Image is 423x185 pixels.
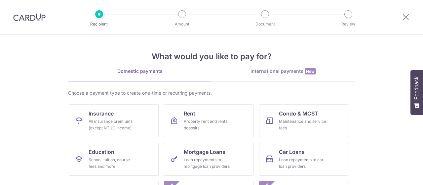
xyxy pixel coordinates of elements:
[89,118,136,131] div: All insurance premiums (except NTUC Income)
[164,143,254,176] a: Mortgage LoansLoan repayments to mortgage loan providers
[164,104,254,137] a: RentProperty rent and rental deposits
[211,68,355,75] div: International payments
[259,104,349,137] a: Condo & MCSTMaintenance and service fees
[158,21,207,27] p: Amount
[69,143,159,176] a: EducationSchool, tuition, course fees and more
[305,68,316,74] span: New
[324,21,373,27] p: Review
[75,21,124,27] p: Recipient
[241,21,289,27] p: Document
[410,70,423,115] button: Feedback - Show survey
[184,118,231,131] div: Property rent and rental deposits
[68,68,211,74] div: Domestic payments
[68,90,355,96] div: Choose a payment type to create one-time or recurring payments.
[89,110,114,117] span: Insurance
[279,118,327,131] div: Maintenance and service fees
[414,76,420,100] span: Feedback
[279,148,305,156] span: Car Loans
[13,13,46,21] img: CardUp
[68,51,355,63] h4: What would you like to pay for?
[89,148,114,156] span: Education
[259,143,349,176] a: Car LoansLoan repayments to car loan providers
[279,157,327,170] div: Loan repayments to car loan providers
[69,104,159,137] a: InsuranceAll insurance premiums (except NTUC Income)
[184,148,225,156] span: Mortgage Loans
[279,110,318,117] span: Condo & MCST
[89,157,136,170] div: School, tuition, course fees and more
[184,110,195,117] span: Rent
[184,157,231,170] div: Loan repayments to mortgage loan providers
